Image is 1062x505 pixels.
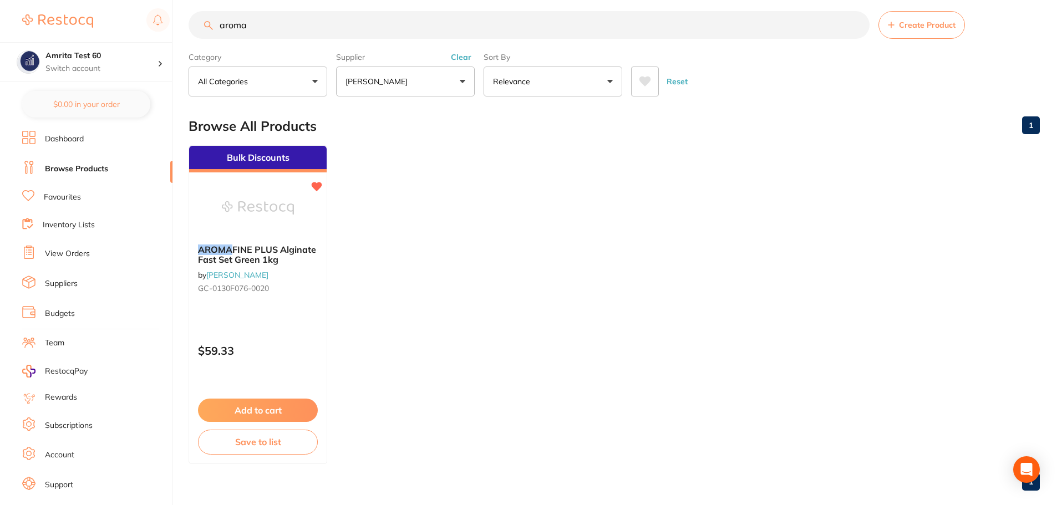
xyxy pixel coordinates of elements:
a: Restocq Logo [22,8,93,34]
button: Reset [663,67,691,96]
p: Switch account [45,63,157,74]
button: All Categories [189,67,327,96]
span: RestocqPay [45,366,88,377]
label: Supplier [336,52,475,62]
img: AROMA FINE PLUS Alginate Fast Set Green 1kg [222,180,294,236]
b: AROMA FINE PLUS Alginate Fast Set Green 1kg [198,244,318,265]
label: Sort By [484,52,622,62]
button: Relevance [484,67,622,96]
a: Inventory Lists [43,220,95,231]
h4: Amrita Test 60 [45,50,157,62]
a: RestocqPay [22,365,88,378]
a: Rewards [45,392,77,403]
a: Browse Products [45,164,108,175]
button: Save to list [198,430,318,454]
img: RestocqPay [22,365,35,378]
div: Bulk Discounts [189,146,327,172]
button: [PERSON_NAME] [336,67,475,96]
a: Suppliers [45,278,78,289]
p: Relevance [493,76,535,87]
a: [PERSON_NAME] [206,270,268,280]
img: Amrita Test 60 [17,51,39,73]
a: Budgets [45,308,75,319]
button: Create Product [878,11,965,39]
p: $59.33 [198,344,318,357]
a: Account [45,450,74,461]
a: Support [45,480,73,491]
div: Open Intercom Messenger [1013,456,1040,483]
a: 1 [1022,114,1040,136]
a: Team [45,338,64,349]
img: Restocq Logo [22,14,93,28]
button: Clear [448,52,475,62]
a: Dashboard [45,134,84,145]
a: Favourites [44,192,81,203]
h2: Browse All Products [189,119,317,134]
label: Category [189,52,327,62]
a: Subscriptions [45,420,93,431]
button: $0.00 in your order [22,91,150,118]
span: Create Product [899,21,956,29]
a: View Orders [45,248,90,259]
input: Search Products [189,11,870,39]
p: [PERSON_NAME] [345,76,412,87]
span: FINE PLUS Alginate Fast Set Green 1kg [198,244,316,265]
button: Add to cart [198,399,318,422]
p: All Categories [198,76,252,87]
em: AROMA [198,244,232,255]
span: GC-0130F076-0020 [198,283,269,293]
span: by [198,270,268,280]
